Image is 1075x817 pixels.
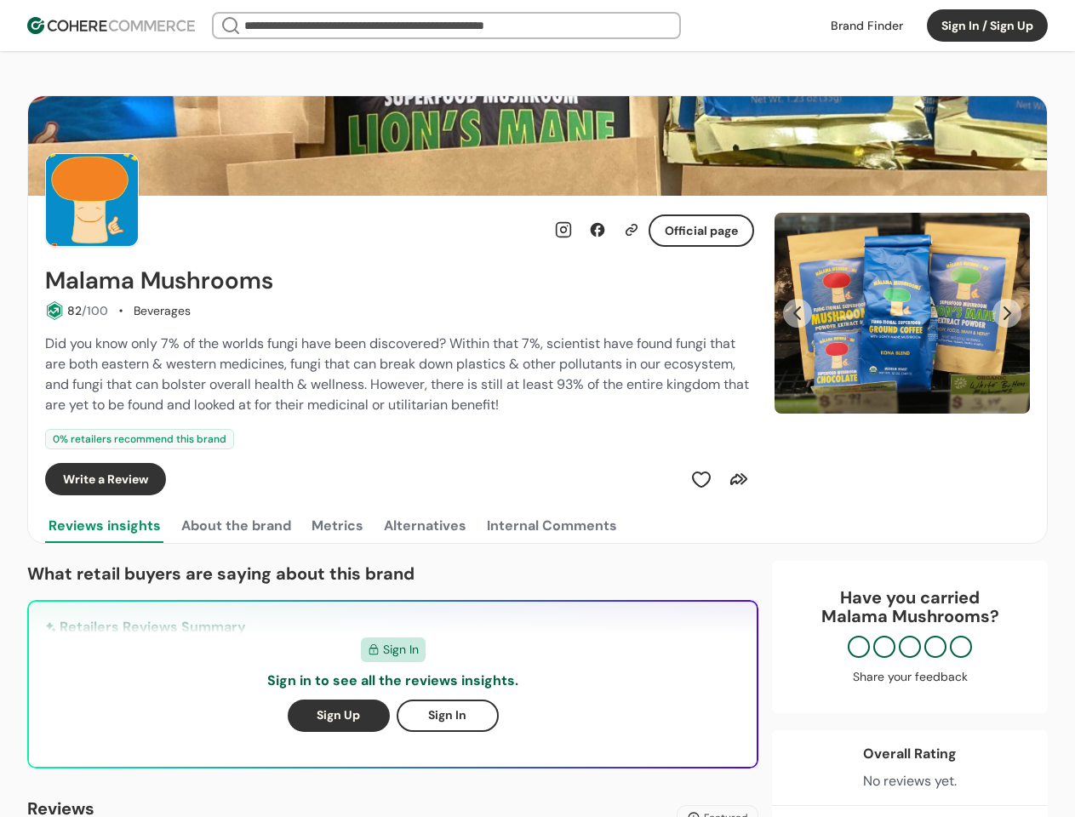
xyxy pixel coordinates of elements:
[789,607,1031,626] p: Malama Mushrooms ?
[775,213,1030,414] div: Carousel
[775,213,1030,414] img: Slide 0
[383,641,419,659] span: Sign In
[45,153,139,247] img: Brand Photo
[28,96,1047,196] img: Brand cover image
[992,299,1021,328] button: Next Slide
[45,463,166,495] button: Write a Review
[487,516,617,536] div: Internal Comments
[308,509,367,543] button: Metrics
[82,303,108,318] span: /100
[380,509,470,543] button: Alternatives
[67,303,82,318] span: 82
[45,267,273,294] h2: Malama Mushrooms
[27,561,758,586] p: What retail buyers are saying about this brand
[178,509,294,543] button: About the brand
[45,334,749,414] span: Did you know only 7% of the worlds fungi have been discovered? Within that 7%, scientist have fou...
[45,429,234,449] div: 0 % retailers recommend this brand
[863,771,957,791] div: No reviews yet.
[927,9,1048,42] button: Sign In / Sign Up
[288,700,390,732] button: Sign Up
[775,213,1030,414] div: Slide 1
[649,214,754,247] button: Official page
[783,299,812,328] button: Previous Slide
[27,17,195,34] img: Cohere Logo
[134,302,191,320] div: Beverages
[863,744,957,764] div: Overall Rating
[45,509,164,543] button: Reviews insights
[789,588,1031,626] div: Have you carried
[397,700,499,732] button: Sign In
[789,668,1031,686] div: Share your feedback
[267,671,518,691] p: Sign in to see all the reviews insights.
